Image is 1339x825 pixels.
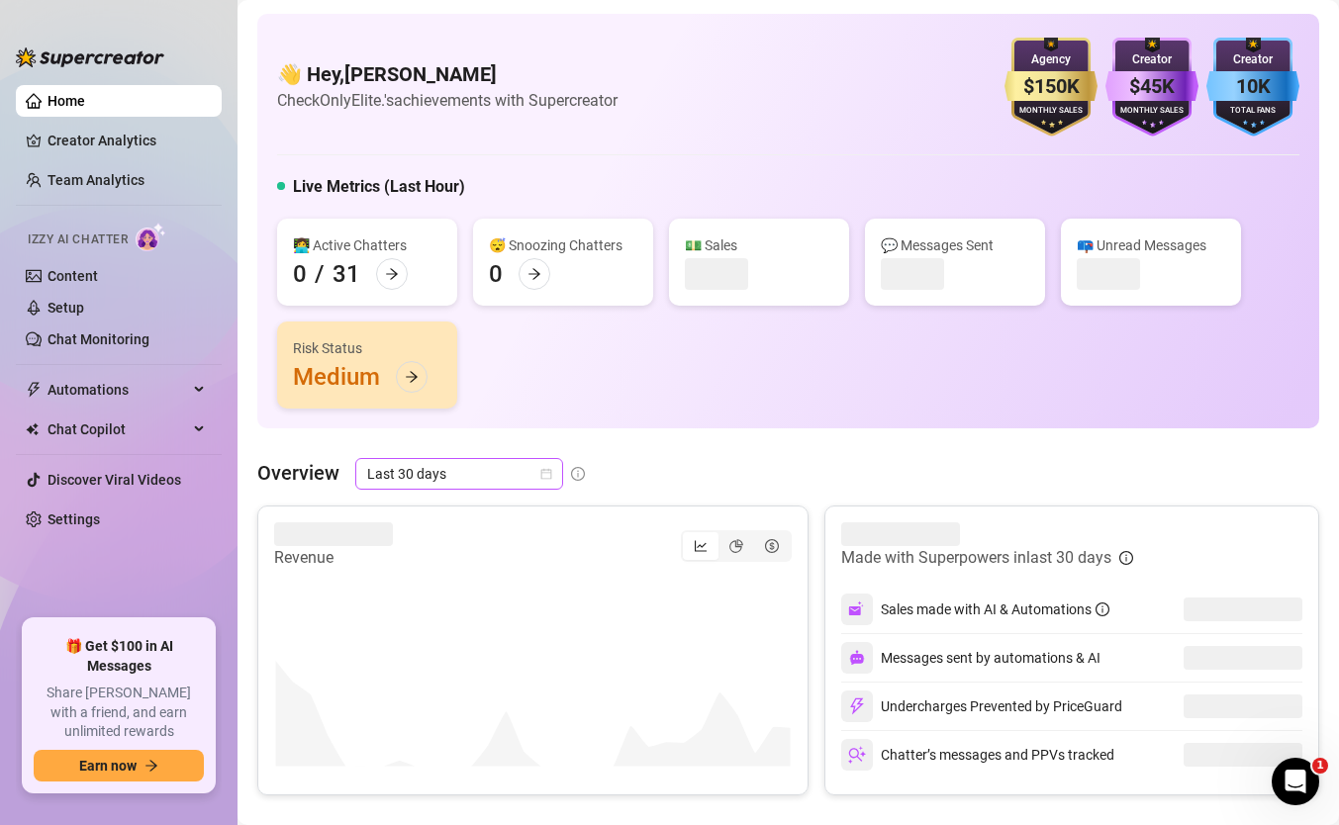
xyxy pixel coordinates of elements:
span: info-circle [1119,551,1133,565]
a: Settings [48,511,100,527]
div: Risk Status [293,337,441,359]
span: Last 30 days [367,459,551,489]
img: svg%3e [848,600,866,618]
div: 😴 Snoozing Chatters [489,234,637,256]
a: Home [48,93,85,109]
div: 10K [1206,71,1299,102]
button: Earn nowarrow-right [34,750,204,781]
span: line-chart [694,539,708,553]
div: 31 [333,258,360,290]
div: Total Fans [1206,105,1299,118]
div: 0 [489,258,503,290]
span: Earn now [79,758,137,774]
img: svg%3e [849,650,865,666]
a: Creator Analytics [48,125,206,156]
div: Messages sent by automations & AI [841,642,1100,674]
div: Sales made with AI & Automations [881,598,1109,620]
span: Izzy AI Chatter [28,230,128,249]
div: Agency [1004,50,1098,69]
span: info-circle [1096,602,1109,616]
article: Check OnlyElite.'s achievements with Supercreator [277,88,618,113]
img: purple-badge-B9DA21FR.svg [1105,38,1198,137]
span: arrow-right [144,759,158,773]
a: Setup [48,300,84,316]
div: $150K [1004,71,1098,102]
img: logo-BBDzfeDw.svg [16,47,164,67]
div: 0 [293,258,307,290]
span: Chat Copilot [48,413,188,445]
div: Monthly Sales [1004,105,1098,118]
div: Creator [1206,50,1299,69]
iframe: Intercom live chat [1272,758,1319,805]
article: Made with Superpowers in last 30 days [841,546,1111,570]
img: gold-badge-CigiZidd.svg [1004,38,1098,137]
div: $45K [1105,71,1198,102]
span: 1 [1312,758,1328,774]
h4: 👋 Hey, [PERSON_NAME] [277,60,618,88]
div: Chatter’s messages and PPVs tracked [841,739,1114,771]
img: blue-badge-DgoSNQY1.svg [1206,38,1299,137]
span: thunderbolt [26,382,42,398]
a: Team Analytics [48,172,144,188]
span: arrow-right [405,370,419,384]
article: Revenue [274,546,393,570]
span: arrow-right [385,267,399,281]
a: Discover Viral Videos [48,472,181,488]
div: 👩‍💻 Active Chatters [293,234,441,256]
div: 📪 Unread Messages [1077,234,1225,256]
article: Overview [257,458,339,488]
span: dollar-circle [765,539,779,553]
div: Undercharges Prevented by PriceGuard [841,690,1122,722]
img: Chat Copilot [26,422,39,436]
img: svg%3e [848,746,866,764]
span: 🎁 Get $100 in AI Messages [34,637,204,676]
img: svg%3e [848,697,866,715]
div: segmented control [681,530,792,562]
div: 💬 Messages Sent [881,234,1029,256]
h5: Live Metrics (Last Hour) [293,175,465,199]
span: calendar [540,468,552,480]
span: Automations [48,374,188,406]
img: AI Chatter [136,223,166,251]
span: arrow-right [527,267,541,281]
span: pie-chart [729,539,743,553]
div: Creator [1105,50,1198,69]
span: Share [PERSON_NAME] with a friend, and earn unlimited rewards [34,684,204,742]
span: info-circle [571,467,585,481]
div: Monthly Sales [1105,105,1198,118]
a: Chat Monitoring [48,331,149,347]
div: 💵 Sales [685,234,833,256]
a: Content [48,268,98,284]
